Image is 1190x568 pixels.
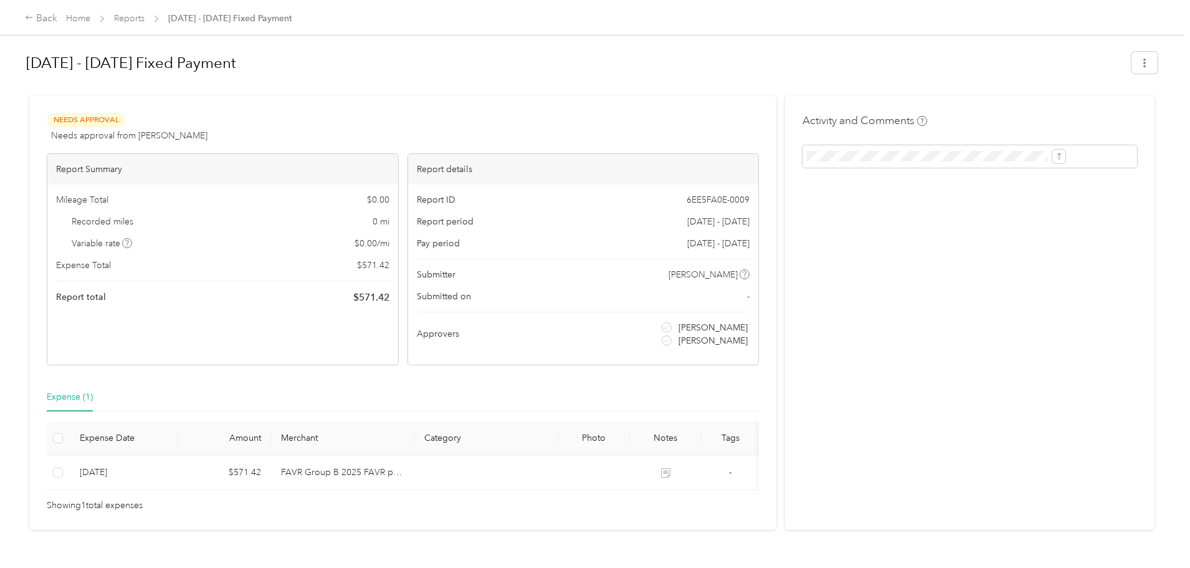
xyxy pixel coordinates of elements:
[367,193,389,206] span: $ 0.00
[669,268,738,281] span: [PERSON_NAME]
[687,237,750,250] span: [DATE] - [DATE]
[56,193,108,206] span: Mileage Total
[702,456,759,490] td: -
[417,268,455,281] span: Submitter
[747,290,750,303] span: -
[47,154,398,185] div: Report Summary
[178,456,271,490] td: $571.42
[558,421,630,456] th: Photo
[72,215,133,228] span: Recorded miles
[417,290,471,303] span: Submitted on
[168,12,292,25] span: [DATE] - [DATE] Fixed Payment
[47,390,93,404] div: Expense (1)
[178,421,271,456] th: Amount
[408,154,759,185] div: Report details
[373,215,389,228] span: 0 mi
[56,291,106,304] span: Report total
[353,290,389,305] span: $ 571.42
[417,193,455,206] span: Report ID
[51,129,207,142] span: Needs approval from [PERSON_NAME]
[417,215,474,228] span: Report period
[802,113,927,128] h4: Activity and Comments
[47,499,143,513] span: Showing 1 total expenses
[56,259,111,272] span: Expense Total
[70,421,178,456] th: Expense Date
[417,237,460,250] span: Pay period
[702,421,759,456] th: Tags
[414,421,558,456] th: Category
[66,13,90,24] a: Home
[72,237,133,250] span: Variable rate
[678,334,748,347] span: [PERSON_NAME]
[271,456,415,490] td: FAVR Group B 2025 FAVR program
[630,421,702,456] th: Notes
[114,13,145,24] a: Reports
[1120,498,1190,568] iframe: Everlance-gr Chat Button Frame
[355,237,389,250] span: $ 0.00 / mi
[26,48,1123,78] h1: Sep 1 - 30, 2025 Fixed Payment
[678,321,748,334] span: [PERSON_NAME]
[25,11,57,26] div: Back
[417,327,459,340] span: Approvers
[357,259,389,272] span: $ 571.42
[729,467,731,478] span: -
[47,113,125,127] span: Needs Approval
[687,193,750,206] span: 6EE5FA0E-0009
[70,456,178,490] td: 9-1-2025
[271,421,415,456] th: Merchant
[712,433,749,443] div: Tags
[687,215,750,228] span: [DATE] - [DATE]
